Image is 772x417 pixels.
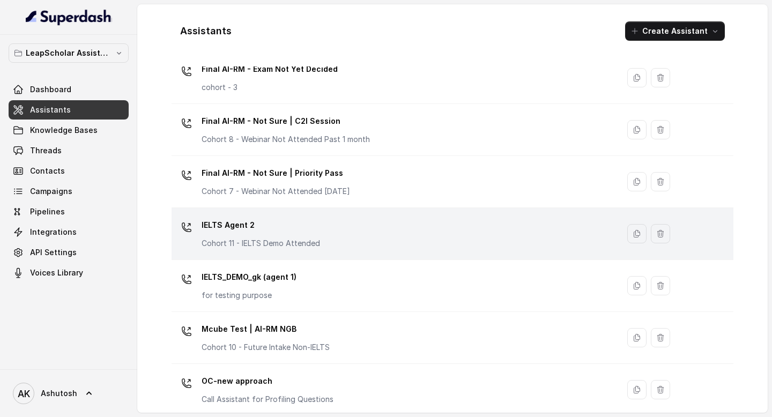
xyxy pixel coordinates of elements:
span: Dashboard [30,84,71,95]
span: Contacts [30,166,65,176]
p: IELTS_DEMO_gk (agent 1) [202,269,296,286]
p: Mcube Test | AI-RM NGB [202,321,330,338]
a: Assistants [9,100,129,120]
p: Final AI-RM - Exam Not Yet Decided [202,61,338,78]
h1: Assistants [180,23,232,40]
p: OC-new approach [202,373,333,390]
a: Dashboard [9,80,129,99]
span: Knowledge Bases [30,125,98,136]
p: LeapScholar Assistant [26,47,112,59]
span: Integrations [30,227,77,237]
span: Threads [30,145,62,156]
text: AK [18,388,30,399]
p: Cohort 10 - Future Intake Non-IELTS [202,342,330,353]
a: Pipelines [9,202,129,221]
span: Pipelines [30,206,65,217]
p: IELTS Agent 2 [202,217,320,234]
span: API Settings [30,247,77,258]
p: Call Assistant for Profiling Questions [202,394,333,405]
a: Campaigns [9,182,129,201]
span: Ashutosh [41,388,77,399]
a: Voices Library [9,263,129,282]
p: cohort - 3 [202,82,338,93]
a: Knowledge Bases [9,121,129,140]
p: Final AI-RM - Not Sure | C2I Session [202,113,370,130]
span: Voices Library [30,267,83,278]
span: Campaigns [30,186,72,197]
p: Cohort 7 - Webinar Not Attended [DATE] [202,186,350,197]
p: for testing purpose [202,290,296,301]
span: Assistants [30,105,71,115]
a: Contacts [9,161,129,181]
a: API Settings [9,243,129,262]
button: Create Assistant [625,21,725,41]
p: Cohort 8 - Webinar Not Attended Past 1 month [202,134,370,145]
a: Ashutosh [9,378,129,408]
button: LeapScholar Assistant [9,43,129,63]
a: Integrations [9,222,129,242]
img: light.svg [26,9,112,26]
a: Threads [9,141,129,160]
p: Cohort 11 - IELTS Demo Attended [202,238,320,249]
p: Final AI-RM - Not Sure | Priority Pass [202,165,350,182]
